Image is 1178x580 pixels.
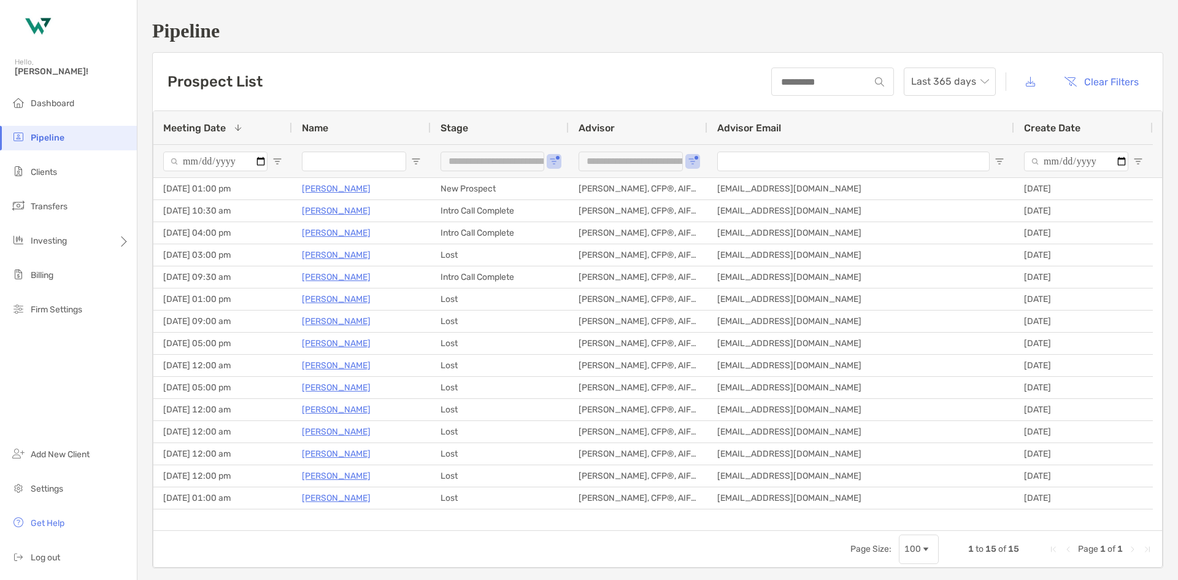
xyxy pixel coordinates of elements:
[1055,68,1148,95] button: Clear Filters
[569,355,707,376] div: [PERSON_NAME], CFP®, AIF®, CRPC
[1014,487,1153,509] div: [DATE]
[31,133,64,143] span: Pipeline
[302,152,406,171] input: Name Filter Input
[302,336,371,351] a: [PERSON_NAME]
[1014,311,1153,332] div: [DATE]
[11,446,26,461] img: add_new_client icon
[1078,544,1098,554] span: Page
[11,130,26,144] img: pipeline icon
[1014,355,1153,376] div: [DATE]
[31,552,60,563] span: Log out
[707,266,1014,288] div: [EMAIL_ADDRESS][DOMAIN_NAME]
[431,355,569,376] div: Lost
[911,68,988,95] span: Last 365 days
[441,122,468,134] span: Stage
[302,181,371,196] a: [PERSON_NAME]
[272,157,282,166] button: Open Filter Menu
[707,244,1014,266] div: [EMAIL_ADDRESS][DOMAIN_NAME]
[31,484,63,494] span: Settings
[717,152,990,171] input: Advisor Email Filter Input
[31,518,64,528] span: Get Help
[569,311,707,332] div: [PERSON_NAME], CFP®, AIF®, CRPC
[707,200,1014,222] div: [EMAIL_ADDRESS][DOMAIN_NAME]
[153,487,292,509] div: [DATE] 01:00 am
[302,225,371,241] a: [PERSON_NAME]
[569,178,707,199] div: [PERSON_NAME], CFP®, AIF®, CRPC
[1014,200,1153,222] div: [DATE]
[1014,288,1153,310] div: [DATE]
[431,333,569,354] div: Lost
[707,333,1014,354] div: [EMAIL_ADDRESS][DOMAIN_NAME]
[1014,266,1153,288] div: [DATE]
[707,443,1014,465] div: [EMAIL_ADDRESS][DOMAIN_NAME]
[31,167,57,177] span: Clients
[569,487,707,509] div: [PERSON_NAME], CFP®, AIF®, CRPC
[579,122,615,134] span: Advisor
[707,355,1014,376] div: [EMAIL_ADDRESS][DOMAIN_NAME]
[569,377,707,398] div: [PERSON_NAME], CFP®, AIF®, CRPC
[31,449,90,460] span: Add New Client
[431,200,569,222] div: Intro Call Complete
[302,490,371,506] a: [PERSON_NAME]
[707,399,1014,420] div: [EMAIL_ADDRESS][DOMAIN_NAME]
[569,266,707,288] div: [PERSON_NAME], CFP®, AIF®, CRPC
[302,380,371,395] a: [PERSON_NAME]
[15,66,129,77] span: [PERSON_NAME]!
[31,304,82,315] span: Firm Settings
[431,377,569,398] div: Lost
[1133,157,1143,166] button: Open Filter Menu
[569,200,707,222] div: [PERSON_NAME], CFP®, AIF®, CRPC
[302,314,371,329] a: [PERSON_NAME]
[1063,544,1073,554] div: Previous Page
[11,301,26,316] img: firm-settings icon
[31,98,74,109] span: Dashboard
[152,20,1163,42] h1: Pipeline
[707,487,1014,509] div: [EMAIL_ADDRESS][DOMAIN_NAME]
[411,157,421,166] button: Open Filter Menu
[707,311,1014,332] div: [EMAIL_ADDRESS][DOMAIN_NAME]
[1117,544,1123,554] span: 1
[875,77,884,87] img: input icon
[1024,122,1080,134] span: Create Date
[302,122,328,134] span: Name
[302,292,371,307] a: [PERSON_NAME]
[431,266,569,288] div: Intro Call Complete
[569,465,707,487] div: [PERSON_NAME], CFP®, AIF®, CRPC
[302,446,371,462] p: [PERSON_NAME]
[1014,222,1153,244] div: [DATE]
[31,270,53,280] span: Billing
[11,515,26,530] img: get-help icon
[153,288,292,310] div: [DATE] 01:00 pm
[968,544,974,554] span: 1
[717,122,781,134] span: Advisor Email
[153,399,292,420] div: [DATE] 12:00 am
[302,247,371,263] p: [PERSON_NAME]
[302,468,371,484] a: [PERSON_NAME]
[569,443,707,465] div: [PERSON_NAME], CFP®, AIF®, CRPC
[1014,443,1153,465] div: [DATE]
[302,358,371,373] p: [PERSON_NAME]
[1014,421,1153,443] div: [DATE]
[1014,377,1153,398] div: [DATE]
[1014,465,1153,487] div: [DATE]
[1008,544,1019,554] span: 15
[569,399,707,420] div: [PERSON_NAME], CFP®, AIF®, CRPC
[569,333,707,354] div: [PERSON_NAME], CFP®, AIF®, CRPC
[1142,544,1152,554] div: Last Page
[153,178,292,199] div: [DATE] 01:00 pm
[549,157,559,166] button: Open Filter Menu
[707,288,1014,310] div: [EMAIL_ADDRESS][DOMAIN_NAME]
[153,311,292,332] div: [DATE] 09:00 am
[1049,544,1058,554] div: First Page
[688,157,698,166] button: Open Filter Menu
[431,421,569,443] div: Lost
[11,95,26,110] img: dashboard icon
[431,311,569,332] div: Lost
[995,157,1004,166] button: Open Filter Menu
[431,399,569,420] div: Lost
[431,288,569,310] div: Lost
